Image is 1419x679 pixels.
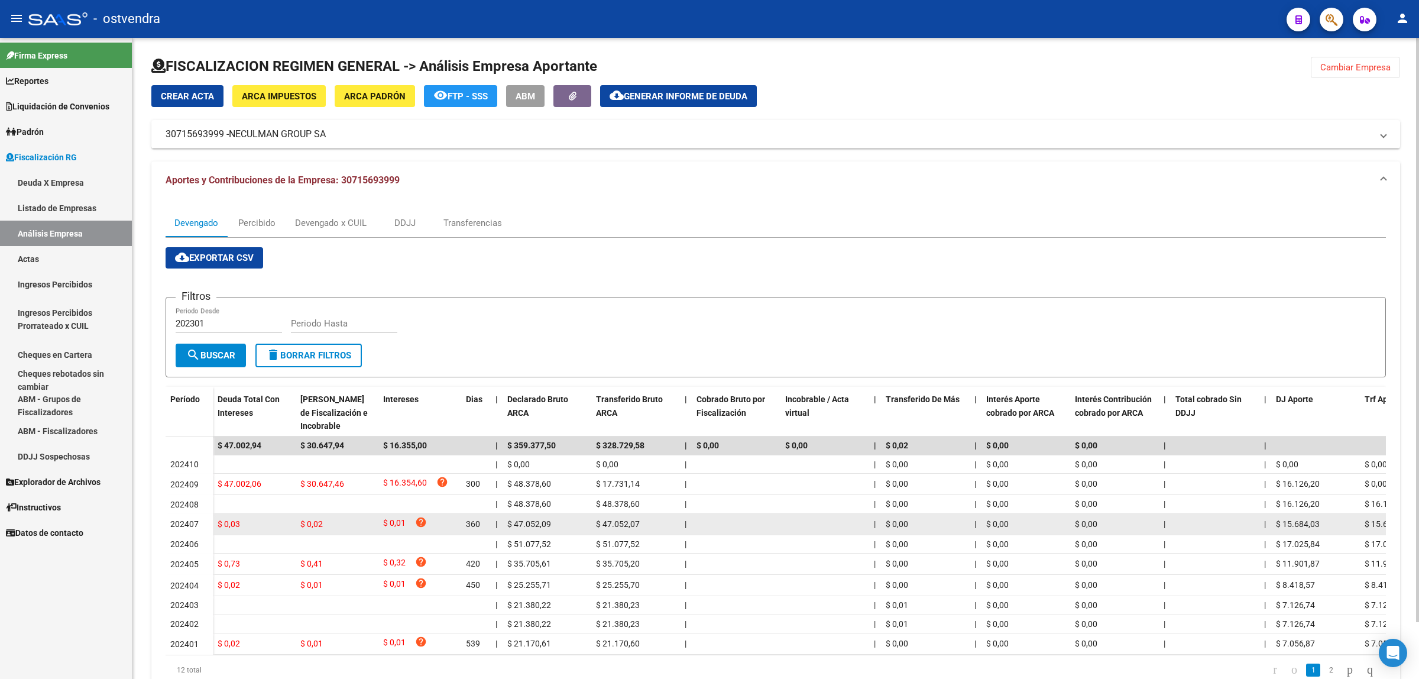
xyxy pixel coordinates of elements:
span: Deuda Total Con Intereses [218,395,280,418]
span: | [1164,559,1165,568]
span: | [685,559,686,568]
span: $ 48.378,60 [507,479,551,489]
span: $ 0,02 [218,639,240,648]
mat-icon: delete [266,348,280,362]
datatable-header-cell: | [1259,387,1271,439]
span: $ 35.705,20 [596,559,640,568]
span: $ 0,00 [696,441,719,450]
span: | [974,600,976,610]
span: $ 0,01 [886,600,908,610]
span: $ 21.170,60 [596,639,640,648]
span: $ 0,00 [596,460,618,469]
span: $ 0,03 [218,519,240,529]
span: Aportes y Contribuciones de la Empresa: 30715693999 [166,174,400,186]
span: $ 328.729,58 [596,441,644,450]
span: $ 11.901,87 [1365,559,1408,568]
span: $ 0,00 [1075,559,1097,568]
span: $ 0,00 [986,479,1009,489]
span: $ 0,02 [218,580,240,590]
span: | [1164,600,1165,610]
span: $ 0,00 [1276,460,1298,469]
span: $ 17.025,84 [1276,539,1320,549]
span: | [974,639,976,648]
span: $ 16.126,20 [1276,479,1320,489]
span: | [685,519,686,529]
a: 2 [1324,664,1338,677]
span: | [874,559,876,568]
datatable-header-cell: | [869,387,881,439]
button: ABM [506,85,545,107]
span: $ 17.731,14 [596,479,640,489]
span: | [1164,395,1166,404]
span: $ 0,00 [1075,600,1097,610]
span: | [685,619,686,629]
span: $ 8.418,57 [1276,580,1315,590]
span: $ 0,00 [785,441,808,450]
span: | [874,441,876,450]
span: | [1264,460,1266,469]
span: $ 47.052,07 [596,519,640,529]
span: $ 21.380,23 [596,600,640,610]
span: | [1264,519,1266,529]
span: 539 [466,639,480,648]
span: | [974,519,976,529]
span: $ 17.025,84 [1365,539,1408,549]
span: $ 7.056,87 [1365,639,1404,648]
i: help [436,476,448,488]
span: ABM [516,91,535,102]
mat-expansion-panel-header: Aportes y Contribuciones de la Empresa: 30715693999 [151,161,1400,199]
span: $ 7.126,74 [1365,619,1404,629]
span: 202405 [170,560,199,569]
datatable-header-cell: Cobrado Bruto por Fiscalización [692,387,780,439]
span: 450 [466,580,480,590]
span: $ 47.002,06 [218,479,261,489]
span: Firma Express [6,49,67,62]
i: help [415,556,427,568]
span: $ 51.077,52 [596,539,640,549]
span: | [1164,580,1165,590]
span: | [874,395,876,404]
span: $ 0,01 [886,619,908,629]
span: $ 25.255,71 [507,580,551,590]
span: 202406 [170,539,199,549]
span: | [495,395,498,404]
span: $ 0,00 [1075,499,1097,509]
span: $ 0,00 [1075,460,1097,469]
span: FTP - SSS [448,91,488,102]
span: $ 0,02 [886,441,908,450]
span: | [685,600,686,610]
div: DDJJ [394,216,416,229]
span: Transferido De Más [886,395,960,404]
span: | [1264,539,1266,549]
span: 202408 [170,500,199,509]
span: | [874,479,876,489]
button: Exportar CSV [166,247,263,269]
span: ARCA Padrón [344,91,406,102]
span: Crear Acta [161,91,214,102]
span: $ 0,00 [986,460,1009,469]
span: | [495,479,497,489]
mat-icon: person [1395,11,1410,25]
span: $ 0,32 [383,556,406,572]
div: Devengado [174,216,218,229]
span: $ 15.684,03 [1276,519,1320,529]
mat-expansion-panel-header: 30715693999 -NECULMAN GROUP SA [151,120,1400,148]
span: | [495,539,497,549]
span: $ 7.126,74 [1365,600,1404,610]
span: $ 51.077,52 [507,539,551,549]
span: | [1164,539,1165,549]
datatable-header-cell: Deuda Bruta Neto de Fiscalización e Incobrable [296,387,378,439]
span: | [974,499,976,509]
span: $ 0,00 [886,460,908,469]
span: Interés Contribución cobrado por ARCA [1075,395,1152,418]
span: | [874,460,876,469]
span: Transferido Bruto ARCA [596,395,663,418]
span: | [685,639,686,648]
span: | [1264,441,1266,450]
datatable-header-cell: | [680,387,692,439]
span: $ 16.354,60 [383,476,427,492]
span: $ 0,00 [1075,580,1097,590]
a: go to first page [1268,664,1282,677]
span: | [685,539,686,549]
span: | [685,479,686,489]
